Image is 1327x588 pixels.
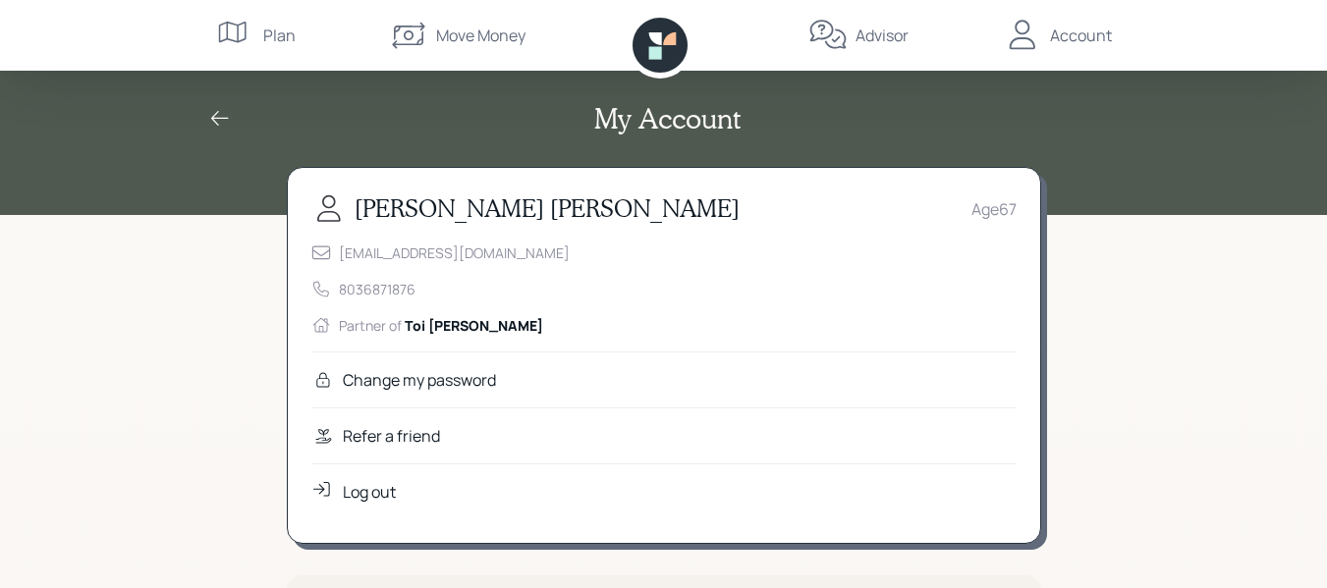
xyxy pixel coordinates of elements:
div: Move Money [436,24,525,47]
div: 8036871876 [339,279,415,299]
div: Account [1050,24,1112,47]
div: Age 67 [971,197,1017,221]
div: Log out [343,480,396,504]
h3: [PERSON_NAME] [PERSON_NAME] [355,194,740,223]
div: Partner of [339,315,543,336]
div: Change my password [343,368,496,392]
div: Plan [263,24,296,47]
span: Toi [PERSON_NAME] [405,316,543,335]
div: [EMAIL_ADDRESS][DOMAIN_NAME] [339,242,570,263]
div: Refer a friend [343,424,440,448]
div: Advisor [856,24,909,47]
h2: My Account [594,102,741,135]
